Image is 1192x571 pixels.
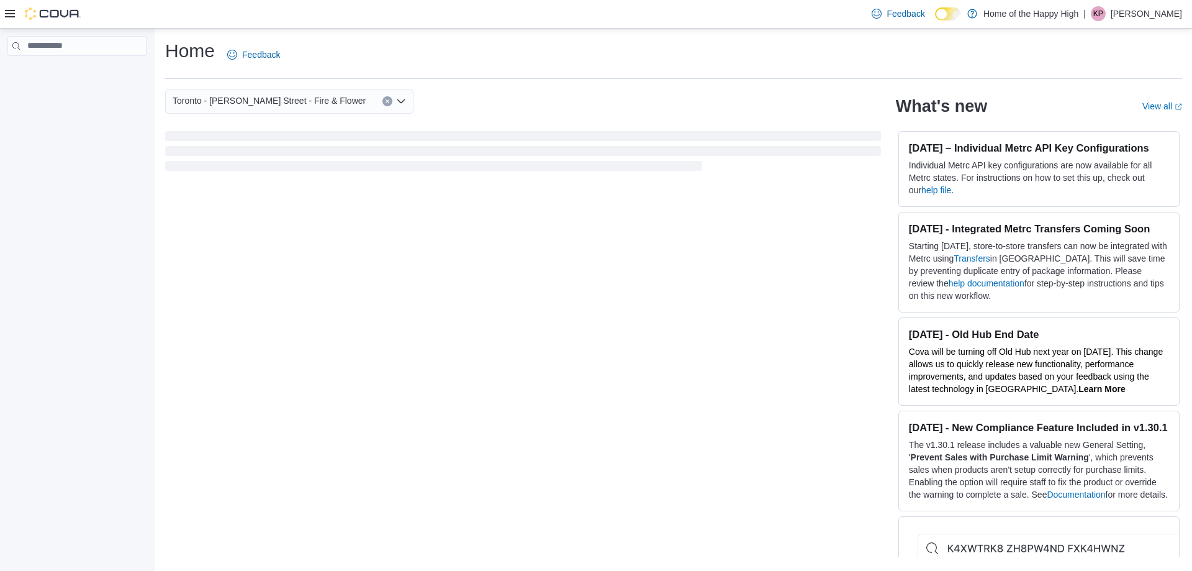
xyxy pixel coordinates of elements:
[173,93,366,108] span: Toronto - [PERSON_NAME] Street - Fire & Flower
[1093,6,1103,21] span: KP
[909,347,1163,394] span: Cova will be turning off Old Hub next year on [DATE]. This change allows us to quickly release ne...
[896,96,987,116] h2: What's new
[222,42,285,67] a: Feedback
[1142,101,1182,111] a: View allExternal link
[921,185,951,195] a: help file
[7,58,147,88] nav: Complex example
[242,48,280,61] span: Feedback
[1083,6,1086,21] p: |
[954,254,990,263] a: Transfers
[909,142,1169,154] h3: [DATE] – Individual Metrc API Key Configurations
[867,1,929,26] a: Feedback
[887,7,924,20] span: Feedback
[1078,384,1125,394] a: Learn More
[1047,490,1105,500] a: Documentation
[935,21,936,21] span: Dark Mode
[382,96,392,106] button: Clear input
[909,222,1169,235] h3: [DATE] - Integrated Metrc Transfers Coming Soon
[1111,6,1182,21] p: [PERSON_NAME]
[949,278,1024,288] a: help documentation
[25,7,81,20] img: Cova
[935,7,961,21] input: Dark Mode
[909,240,1169,302] p: Starting [DATE], store-to-store transfers can now be integrated with Metrc using in [GEOGRAPHIC_D...
[1091,6,1106,21] div: Khushboo Patel
[165,39,215,63] h1: Home
[1175,103,1182,111] svg: External link
[396,96,406,106] button: Open list of options
[165,134,881,173] span: Loading
[983,6,1078,21] p: Home of the Happy High
[909,439,1169,501] p: The v1.30.1 release includes a valuable new General Setting, ' ', which prevents sales when produ...
[911,452,1089,462] strong: Prevent Sales with Purchase Limit Warning
[909,159,1169,196] p: Individual Metrc API key configurations are now available for all Metrc states. For instructions ...
[909,421,1169,434] h3: [DATE] - New Compliance Feature Included in v1.30.1
[909,328,1169,340] h3: [DATE] - Old Hub End Date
